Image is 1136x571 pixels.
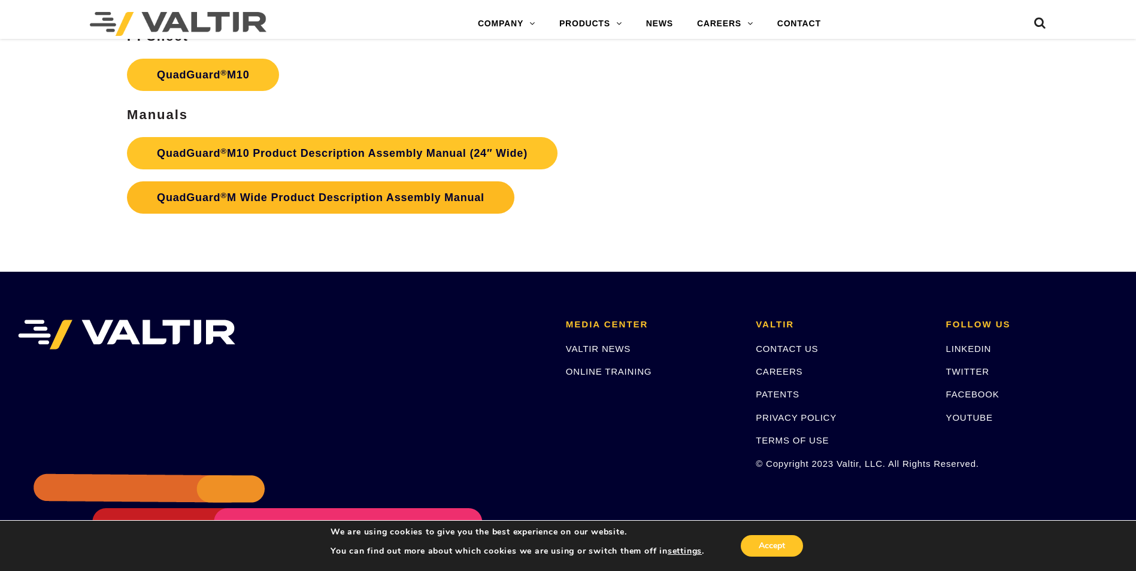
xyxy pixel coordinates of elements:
a: TERMS OF USE [756,435,829,445]
strong: Manuals [127,107,188,122]
p: © Copyright 2023 Valtir, LLC. All Rights Reserved. [756,457,928,470]
a: QuadGuard®M10 Product Description Assembly Manual (24″ Wide) [127,137,558,169]
button: settings [668,546,702,557]
a: VALTIR NEWS [566,344,631,354]
a: ONLINE TRAINING [566,366,652,376]
img: VALTIR [18,320,235,350]
h2: FOLLOW US [946,320,1118,330]
a: PRIVACY POLICY [756,412,837,423]
a: QuadGuard®M Wide Product Description Assembly Manual [127,181,514,214]
a: CAREERS [685,12,765,36]
a: NEWS [634,12,685,36]
sup: ® [220,68,227,77]
a: YOUTUBE [946,412,993,423]
button: Accept [741,535,803,557]
a: QuadGuard®M10 [127,59,279,91]
a: PATENTS [756,389,799,399]
strong: PI Sheet [127,29,189,44]
a: CAREERS [756,366,802,376]
a: TWITTER [946,366,989,376]
p: We are using cookies to give you the best experience on our website. [331,527,704,537]
a: CONTACT US [756,344,818,354]
sup: ® [220,147,227,156]
a: COMPANY [466,12,547,36]
a: LINKEDIN [946,344,992,354]
sup: ® [220,191,227,200]
a: CONTACT [765,12,833,36]
img: Valtir [90,12,266,36]
h2: VALTIR [756,320,928,330]
p: You can find out more about which cookies we are using or switch them off in . [331,546,704,557]
a: PRODUCTS [547,12,634,36]
a: FACEBOOK [946,389,999,399]
h2: MEDIA CENTER [566,320,738,330]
